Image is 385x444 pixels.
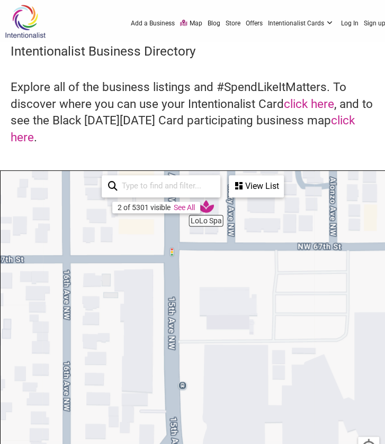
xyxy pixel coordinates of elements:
a: click here [284,97,334,111]
div: Type to search and filter [102,175,220,197]
a: Log In [341,19,359,28]
h3: Intentionalist Business Directory [11,42,374,60]
div: LoLo Spa [194,194,218,219]
a: Offers [246,19,263,28]
input: Type to find and filter... [118,176,214,196]
a: Store [226,19,240,28]
a: Add a Business [131,19,175,28]
a: Map [180,19,202,29]
div: 2 of 5301 visible [118,203,171,212]
a: See All [174,203,195,212]
div: See a list of the visible businesses [229,175,284,197]
h4: Explore all of the business listings and #SpendLikeItMatters. To discover where you can use your ... [11,79,374,146]
a: Blog [208,19,220,28]
a: click here [11,113,355,144]
a: Intentionalist Cards [268,19,336,28]
div: View List [230,176,283,196]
